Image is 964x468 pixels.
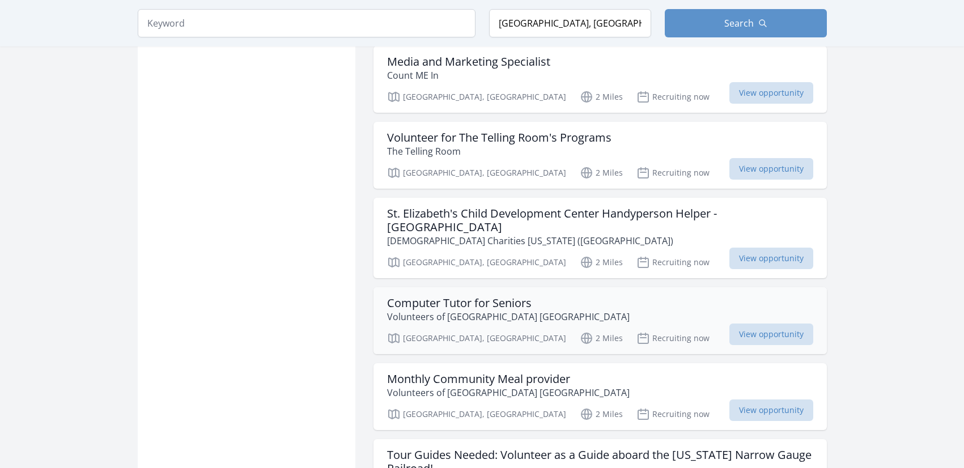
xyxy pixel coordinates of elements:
p: [GEOGRAPHIC_DATA], [GEOGRAPHIC_DATA] [387,166,566,180]
h3: Volunteer for The Telling Room's Programs [387,131,611,144]
p: Volunteers of [GEOGRAPHIC_DATA] [GEOGRAPHIC_DATA] [387,310,630,324]
p: Count ME In [387,69,550,82]
h3: Computer Tutor for Seniors [387,296,630,310]
p: Recruiting now [636,90,710,104]
p: 2 Miles [580,331,623,345]
p: [GEOGRAPHIC_DATA], [GEOGRAPHIC_DATA] [387,90,566,104]
p: 2 Miles [580,166,623,180]
p: Volunteers of [GEOGRAPHIC_DATA] [GEOGRAPHIC_DATA] [387,386,630,399]
p: Recruiting now [636,331,710,345]
p: Recruiting now [636,407,710,421]
span: Search [724,16,754,30]
p: [GEOGRAPHIC_DATA], [GEOGRAPHIC_DATA] [387,407,566,421]
span: View opportunity [729,158,813,180]
p: [GEOGRAPHIC_DATA], [GEOGRAPHIC_DATA] [387,256,566,269]
p: Recruiting now [636,166,710,180]
a: Media and Marketing Specialist Count ME In [GEOGRAPHIC_DATA], [GEOGRAPHIC_DATA] 2 Miles Recruitin... [373,46,827,113]
input: Location [489,9,651,37]
p: [GEOGRAPHIC_DATA], [GEOGRAPHIC_DATA] [387,331,566,345]
p: [DEMOGRAPHIC_DATA] Charities [US_STATE] ([GEOGRAPHIC_DATA]) [387,234,813,248]
p: 2 Miles [580,407,623,421]
span: View opportunity [729,248,813,269]
span: View opportunity [729,82,813,104]
a: St. Elizabeth's Child Development Center Handyperson Helper - [GEOGRAPHIC_DATA] [DEMOGRAPHIC_DATA... [373,198,827,278]
span: View opportunity [729,324,813,345]
a: Monthly Community Meal provider Volunteers of [GEOGRAPHIC_DATA] [GEOGRAPHIC_DATA] [GEOGRAPHIC_DAT... [373,363,827,430]
h3: Monthly Community Meal provider [387,372,630,386]
a: Computer Tutor for Seniors Volunteers of [GEOGRAPHIC_DATA] [GEOGRAPHIC_DATA] [GEOGRAPHIC_DATA], [... [373,287,827,354]
p: The Telling Room [387,144,611,158]
p: Recruiting now [636,256,710,269]
p: 2 Miles [580,256,623,269]
input: Keyword [138,9,475,37]
p: 2 Miles [580,90,623,104]
a: Volunteer for The Telling Room's Programs The Telling Room [GEOGRAPHIC_DATA], [GEOGRAPHIC_DATA] 2... [373,122,827,189]
h3: Media and Marketing Specialist [387,55,550,69]
h3: St. Elizabeth's Child Development Center Handyperson Helper - [GEOGRAPHIC_DATA] [387,207,813,234]
button: Search [665,9,827,37]
span: View opportunity [729,399,813,421]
